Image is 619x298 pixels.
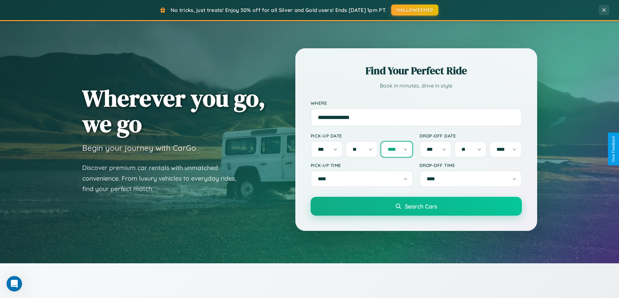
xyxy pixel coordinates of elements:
[419,162,522,168] label: Drop-off Time
[82,162,245,194] p: Discover premium car rentals with unmatched convenience. From luxury vehicles to everyday rides, ...
[171,7,386,13] span: No tricks, just treats! Enjoy 30% off for all Silver and Gold users! Ends [DATE] 1pm PT.
[419,133,522,138] label: Drop-off Date
[311,197,522,216] button: Search Cars
[611,136,616,162] div: Give Feedback
[391,5,438,16] button: HALLOWEEN30
[82,85,265,137] h1: Wherever you go, we go
[311,81,522,90] p: Book in minutes, drive in style
[6,276,22,292] iframe: Intercom live chat
[311,100,522,106] label: Where
[405,203,437,210] span: Search Cars
[311,64,522,78] h2: Find Your Perfect Ride
[311,133,413,138] label: Pick-up Date
[311,162,413,168] label: Pick-up Time
[82,143,196,153] h3: Begin your journey with CarGo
